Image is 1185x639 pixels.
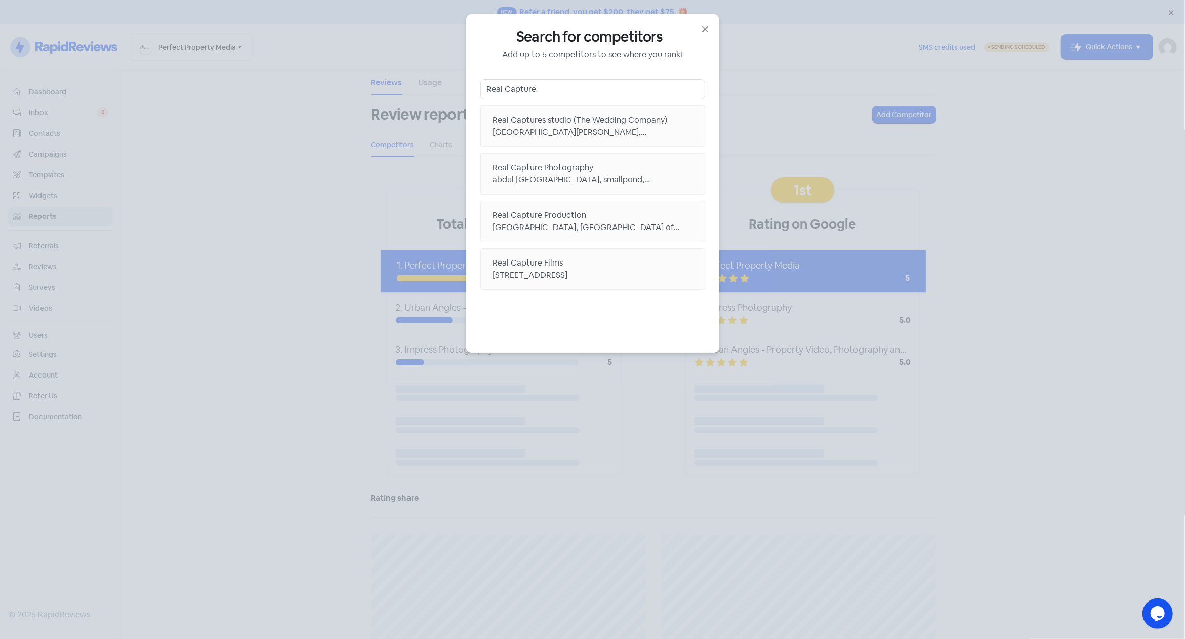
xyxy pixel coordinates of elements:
div: [GEOGRAPHIC_DATA], [GEOGRAPHIC_DATA] of [GEOGRAPHIC_DATA], [GEOGRAPHIC_DATA] [493,221,692,234]
div: Real Capture Photography [493,162,692,174]
div: Real Captures studio (The Wedding Company) [493,114,692,126]
p: Add up to 5 competitors to see where you rank! [480,49,705,61]
iframe: chat widget [1142,598,1175,629]
input: Search for competitors... [480,79,705,99]
div: abdul [GEOGRAPHIC_DATA], smallpond, [GEOGRAPHIC_DATA], [GEOGRAPHIC_DATA], [GEOGRAPHIC_DATA] [493,174,692,186]
h4: Search for competitors [480,28,705,46]
div: Real Capture Production [493,209,692,221]
div: [GEOGRAPHIC_DATA][PERSON_NAME], [GEOGRAPHIC_DATA], [GEOGRAPHIC_DATA], [GEOGRAPHIC_DATA], [GEOGRAP... [493,126,692,138]
div: [STREET_ADDRESS] [493,269,692,281]
div: Real Capture Films [493,257,692,269]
